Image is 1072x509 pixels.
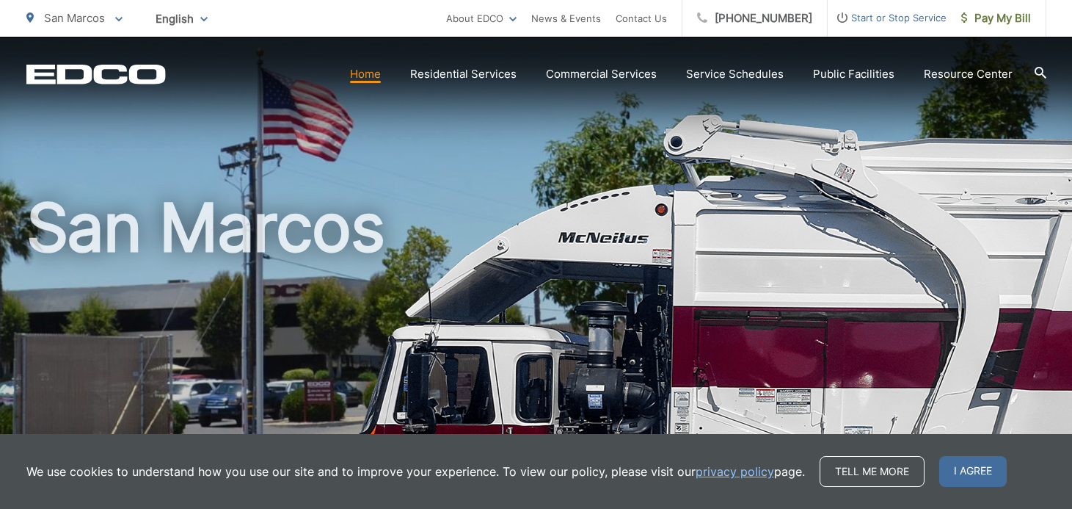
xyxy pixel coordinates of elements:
span: I agree [939,456,1007,487]
a: Public Facilities [813,65,894,83]
a: privacy policy [696,463,774,480]
a: Resource Center [924,65,1013,83]
span: San Marcos [44,11,105,25]
a: Commercial Services [546,65,657,83]
a: Home [350,65,381,83]
a: Service Schedules [686,65,784,83]
a: Residential Services [410,65,517,83]
a: EDCD logo. Return to the homepage. [26,64,166,84]
span: Pay My Bill [961,10,1031,27]
a: Tell me more [820,456,925,487]
span: English [145,6,219,32]
a: News & Events [531,10,601,27]
p: We use cookies to understand how you use our site and to improve your experience. To view our pol... [26,463,805,480]
a: About EDCO [446,10,517,27]
a: Contact Us [616,10,667,27]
